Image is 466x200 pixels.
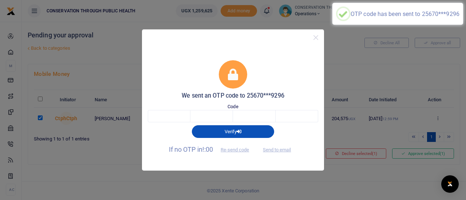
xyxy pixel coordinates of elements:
[202,146,213,153] span: !:00
[192,125,274,138] button: Verify
[169,146,256,153] span: If no OTP in
[351,11,459,17] div: OTP code has been sent to 25670***9296
[148,92,318,99] h5: We sent an OTP code to 25670***9296
[311,32,321,43] button: Close
[228,103,238,110] label: Code
[441,175,459,193] div: Open Intercom Messenger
